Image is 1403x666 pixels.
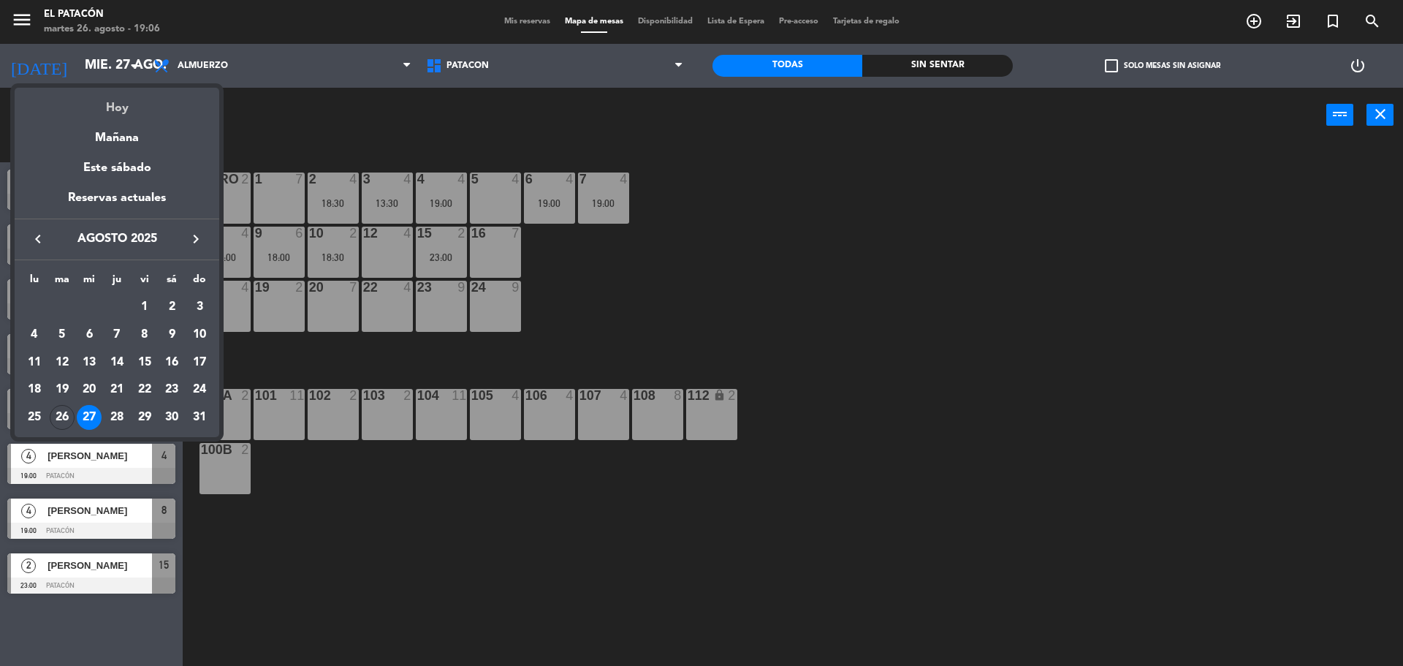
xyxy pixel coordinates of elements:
td: 17 de agosto de 2025 [186,349,213,376]
td: 5 de agosto de 2025 [48,321,76,349]
td: 7 de agosto de 2025 [103,321,131,349]
div: Reservas actuales [15,189,219,219]
td: 14 de agosto de 2025 [103,349,131,376]
div: 10 [187,322,212,347]
div: 1 [132,295,157,319]
th: domingo [186,271,213,294]
td: 4 de agosto de 2025 [20,321,48,349]
td: 30 de agosto de 2025 [159,404,186,431]
button: keyboard_arrow_left [25,230,51,249]
th: viernes [131,271,159,294]
td: 19 de agosto de 2025 [48,376,76,404]
div: 8 [132,322,157,347]
td: 28 de agosto de 2025 [103,404,131,431]
td: 13 de agosto de 2025 [75,349,103,376]
div: 24 [187,377,212,402]
td: 20 de agosto de 2025 [75,376,103,404]
div: 5 [50,322,75,347]
td: 31 de agosto de 2025 [186,404,213,431]
td: 15 de agosto de 2025 [131,349,159,376]
td: 16 de agosto de 2025 [159,349,186,376]
td: 25 de agosto de 2025 [20,404,48,431]
div: 14 [104,350,129,375]
div: 9 [159,322,184,347]
td: 10 de agosto de 2025 [186,321,213,349]
th: miércoles [75,271,103,294]
button: keyboard_arrow_right [183,230,209,249]
div: 20 [77,377,102,402]
td: 2 de agosto de 2025 [159,293,186,321]
div: 23 [159,377,184,402]
div: 31 [187,405,212,430]
div: 16 [159,350,184,375]
div: 19 [50,377,75,402]
div: 22 [132,377,157,402]
div: 25 [22,405,47,430]
div: 29 [132,405,157,430]
div: 7 [104,322,129,347]
td: AGO. [20,293,131,321]
div: 21 [104,377,129,402]
div: Este sábado [15,148,219,189]
div: 11 [22,350,47,375]
th: jueves [103,271,131,294]
div: 4 [22,322,47,347]
div: 26 [50,405,75,430]
td: 1 de agosto de 2025 [131,293,159,321]
th: sábado [159,271,186,294]
div: 3 [187,295,212,319]
div: 12 [50,350,75,375]
td: 22 de agosto de 2025 [131,376,159,404]
td: 27 de agosto de 2025 [75,404,103,431]
td: 29 de agosto de 2025 [131,404,159,431]
div: 18 [22,377,47,402]
div: 6 [77,322,102,347]
div: Hoy [15,88,219,118]
td: 3 de agosto de 2025 [186,293,213,321]
div: 28 [104,405,129,430]
td: 8 de agosto de 2025 [131,321,159,349]
i: keyboard_arrow_left [29,230,47,248]
td: 21 de agosto de 2025 [103,376,131,404]
th: lunes [20,271,48,294]
div: 15 [132,350,157,375]
div: 13 [77,350,102,375]
div: 17 [187,350,212,375]
td: 24 de agosto de 2025 [186,376,213,404]
td: 18 de agosto de 2025 [20,376,48,404]
td: 9 de agosto de 2025 [159,321,186,349]
th: martes [48,271,76,294]
td: 23 de agosto de 2025 [159,376,186,404]
td: 11 de agosto de 2025 [20,349,48,376]
td: 6 de agosto de 2025 [75,321,103,349]
div: 27 [77,405,102,430]
span: agosto 2025 [51,230,183,249]
td: 26 de agosto de 2025 [48,404,76,431]
div: 30 [159,405,184,430]
td: 12 de agosto de 2025 [48,349,76,376]
div: 2 [159,295,184,319]
div: Mañana [15,118,219,148]
i: keyboard_arrow_right [187,230,205,248]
